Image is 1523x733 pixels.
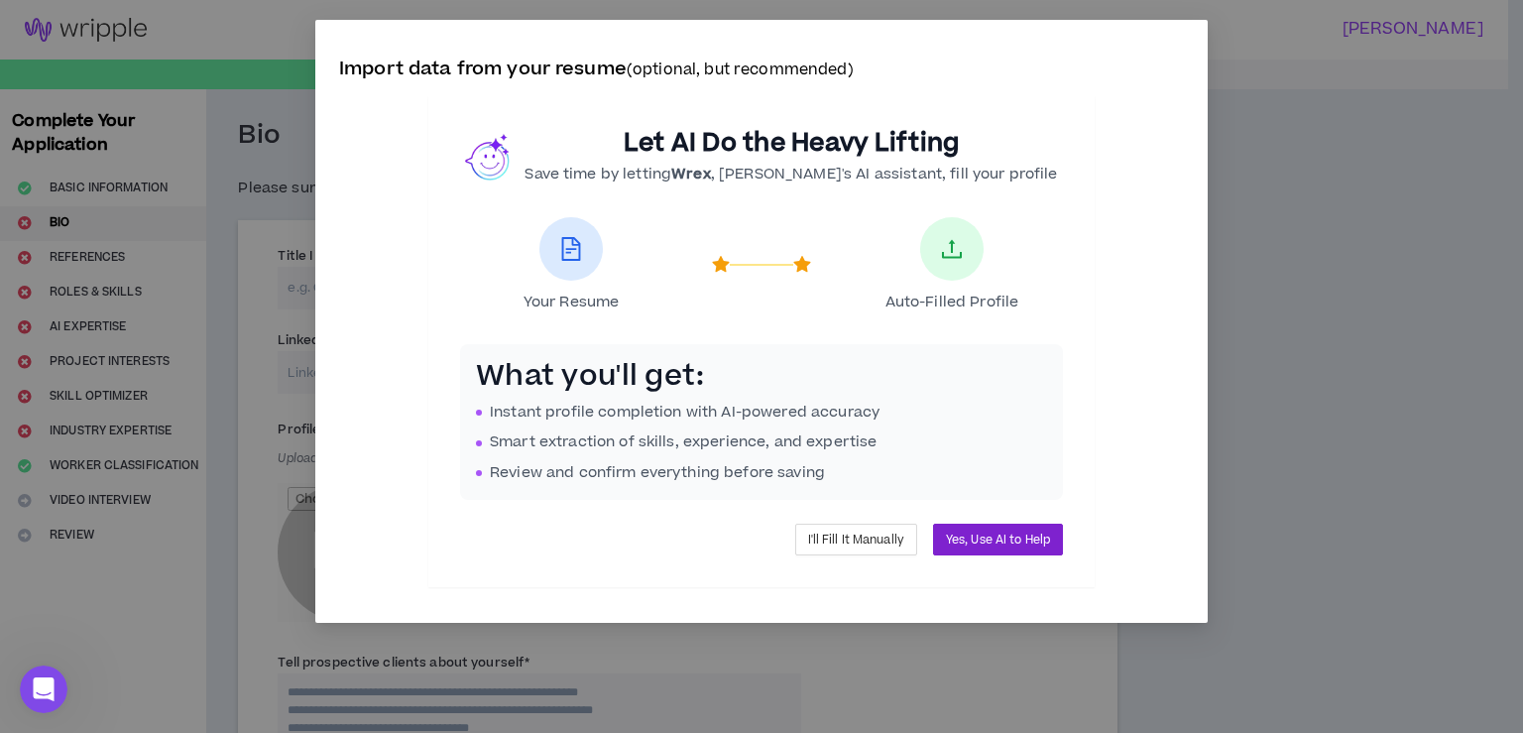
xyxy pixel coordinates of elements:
p: Save time by letting , [PERSON_NAME]'s AI assistant, fill your profile [525,164,1057,185]
span: star [712,256,730,274]
span: upload [940,237,964,261]
span: Auto-Filled Profile [885,293,1019,312]
button: Yes, Use AI to Help [933,524,1063,555]
h3: What you'll get: [476,360,1047,394]
small: (optional, but recommended) [627,60,854,80]
li: Review and confirm everything before saving [476,462,1047,484]
h2: Let AI Do the Heavy Lifting [525,128,1057,160]
b: Wrex [671,164,711,184]
iframe: Intercom live chat [20,666,67,713]
button: Close [1154,20,1208,73]
span: file-text [559,237,583,261]
span: star [793,256,811,274]
span: Yes, Use AI to Help [946,531,1050,550]
button: I'll Fill It Manually [795,524,917,555]
li: Instant profile completion with AI-powered accuracy [476,402,1047,424]
li: Smart extraction of skills, experience, and expertise [476,431,1047,453]
span: I'll Fill It Manually [808,531,904,550]
p: Import data from your resume [339,56,1184,84]
img: wrex.png [465,133,513,181]
span: Your Resume [524,293,620,312]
